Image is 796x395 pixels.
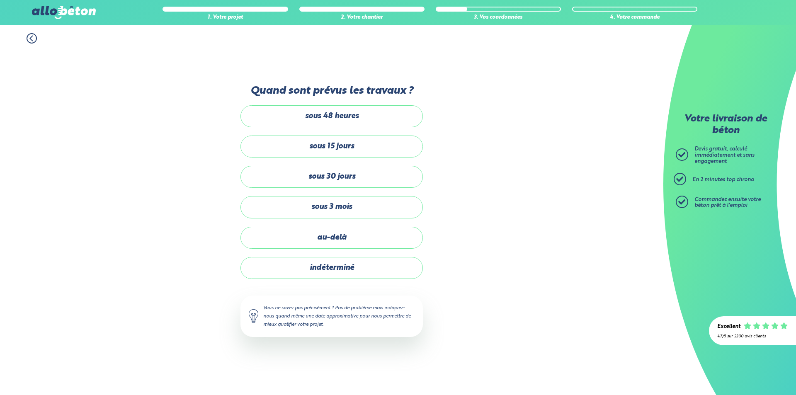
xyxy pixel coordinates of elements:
[717,334,788,339] div: 4.7/5 sur 2300 avis clients
[299,15,425,21] div: 2. Votre chantier
[572,15,697,21] div: 4. Votre commande
[722,363,787,386] iframe: Help widget launcher
[240,227,423,249] label: au-delà
[240,296,423,337] div: Vous ne savez pas précisément ? Pas de problème mais indiquez-nous quand même une date approximat...
[692,177,754,182] span: En 2 minutes top chrono
[163,15,288,21] div: 1. Votre projet
[240,136,423,158] label: sous 15 jours
[32,6,96,19] img: allobéton
[240,257,423,279] label: indéterminé
[717,324,740,330] div: Excellent
[678,114,773,136] p: Votre livraison de béton
[240,196,423,218] label: sous 3 mois
[694,197,761,208] span: Commandez ensuite votre béton prêt à l'emploi
[436,15,561,21] div: 3. Vos coordonnées
[240,85,423,97] label: Quand sont prévus les travaux ?
[240,166,423,188] label: sous 30 jours
[240,105,423,127] label: sous 48 heures
[694,146,755,164] span: Devis gratuit, calculé immédiatement et sans engagement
